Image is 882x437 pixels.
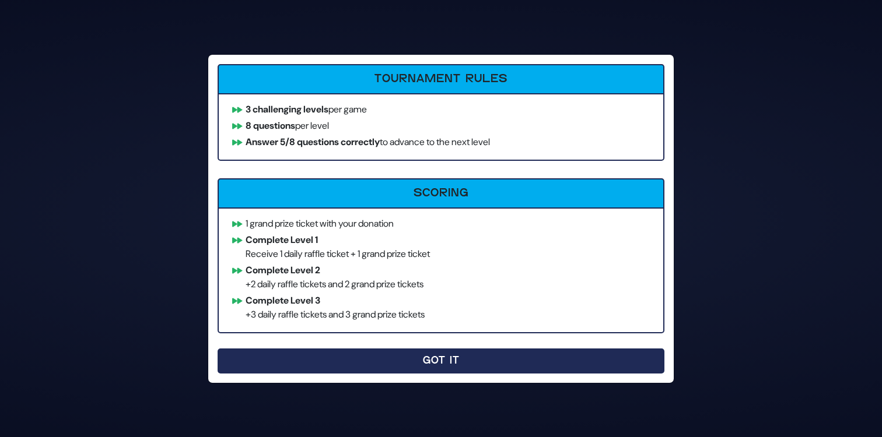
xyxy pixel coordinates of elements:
[246,264,320,276] b: Complete Level 2
[227,217,655,231] li: 1 grand prize ticket with your donation
[226,72,656,86] h6: Tournament Rules
[246,234,318,246] b: Complete Level 1
[227,263,655,291] li: +2 daily raffle tickets and 2 grand prize tickets
[227,119,655,133] li: per level
[246,136,380,148] b: Answer 5/8 questions correctly
[226,186,656,200] h6: Scoring
[246,294,320,306] b: Complete Level 3
[227,135,655,149] li: to advance to the next level
[227,233,655,261] li: Receive 1 daily raffle ticket + 1 grand prize ticket
[227,103,655,117] li: per game
[218,348,664,373] button: Got It
[227,294,655,322] li: +3 daily raffle tickets and 3 grand prize tickets
[246,103,328,115] b: 3 challenging levels
[246,119,295,132] b: 8 questions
